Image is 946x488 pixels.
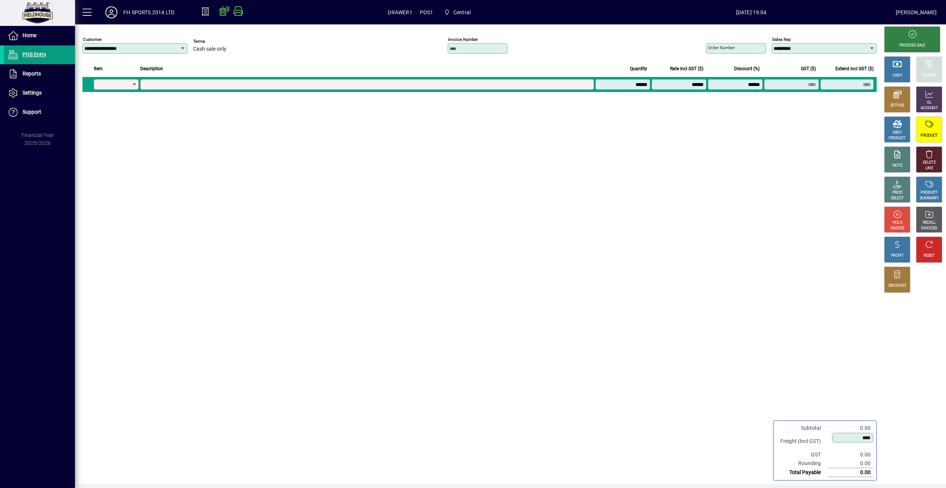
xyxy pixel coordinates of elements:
[828,459,873,468] td: 0.00
[22,109,41,115] span: Support
[892,220,902,226] div: HOLD
[734,65,760,73] span: Discount (%)
[891,196,904,201] div: SELECT
[892,73,902,78] div: CASH
[922,73,937,78] div: CHARGE
[123,6,174,18] div: FH SPORTS 2014 LTD
[924,253,935,259] div: RESET
[4,65,75,83] a: Reports
[923,220,936,226] div: RECALL
[4,84,75,102] a: Settings
[22,90,42,96] span: Settings
[420,6,433,18] span: POS1
[22,71,41,77] span: Reports
[921,226,937,231] div: INVOICES
[193,39,238,44] span: Terms
[777,459,828,468] td: Rounding
[891,253,904,259] div: PROFIT
[899,43,925,48] div: PROCESS SALE
[772,37,791,42] mat-label: Sales rep
[140,65,163,73] span: Description
[708,45,735,50] mat-label: Order number
[893,130,902,136] div: MISC
[193,46,226,52] span: Cash sale only
[835,65,874,73] span: Extend incl GST ($)
[891,103,904,108] div: EFTPOS
[777,468,828,477] td: Total Payable
[388,6,412,18] span: DRAWER1
[921,105,938,111] div: ACCOUNT
[670,65,703,73] span: Rate incl GST ($)
[892,190,903,196] div: PRICE
[22,32,36,38] span: Home
[801,65,816,73] span: GST ($)
[441,6,474,19] span: Central
[921,190,937,196] div: PRODUCT
[448,37,478,42] mat-label: Invoice number
[828,468,873,477] td: 0.00
[921,133,937,139] div: PRODUCT
[923,160,936,166] div: DELETE
[892,163,902,169] div: NOTE
[888,283,906,289] div: DISCOUNT
[920,196,939,201] div: SUMMARY
[83,37,102,42] mat-label: Customer
[777,424,828,432] td: Subtotal
[925,166,933,171] div: LINE
[777,432,828,450] td: Freight (Incl GST)
[927,100,932,105] div: GL
[828,424,873,432] td: 0.00
[607,6,896,18] span: [DATE] 19:04
[4,103,75,122] a: Support
[4,26,75,45] a: Home
[777,450,828,459] td: GST
[896,6,937,18] div: [PERSON_NAME]
[889,136,906,141] div: PRODUCT
[890,226,904,231] div: INVOICE
[828,450,873,459] td: 0.00
[99,6,123,19] button: Profile
[94,65,103,73] span: Item
[630,65,647,73] span: Quantity
[22,51,46,57] span: POS Entry
[453,6,471,18] span: Central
